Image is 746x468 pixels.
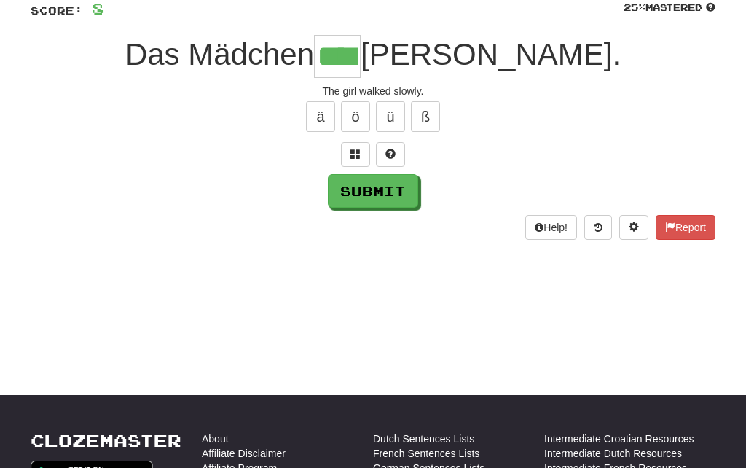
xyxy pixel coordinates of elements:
button: Single letter hint - you only get 1 per sentence and score half the points! alt+h [376,142,405,167]
button: ß [411,101,440,132]
button: Round history (alt+y) [584,215,612,240]
button: ö [341,101,370,132]
span: Score: [31,4,83,17]
button: ä [306,101,335,132]
span: Das Mädchen [125,37,314,71]
a: French Sentences Lists [373,446,479,461]
a: Dutch Sentences Lists [373,432,474,446]
a: Clozemaster [31,432,181,450]
button: ü [376,101,405,132]
span: 25 % [624,1,645,13]
a: Affiliate Disclaimer [202,446,286,461]
div: Mastered [624,1,715,15]
div: The girl walked slowly. [31,84,715,98]
button: Switch sentence to multiple choice alt+p [341,142,370,167]
a: Intermediate Croatian Resources [544,432,694,446]
a: About [202,432,229,446]
button: Help! [525,215,577,240]
span: [PERSON_NAME]. [361,37,621,71]
button: Report [656,215,715,240]
button: Submit [328,174,418,208]
a: Intermediate Dutch Resources [544,446,682,461]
